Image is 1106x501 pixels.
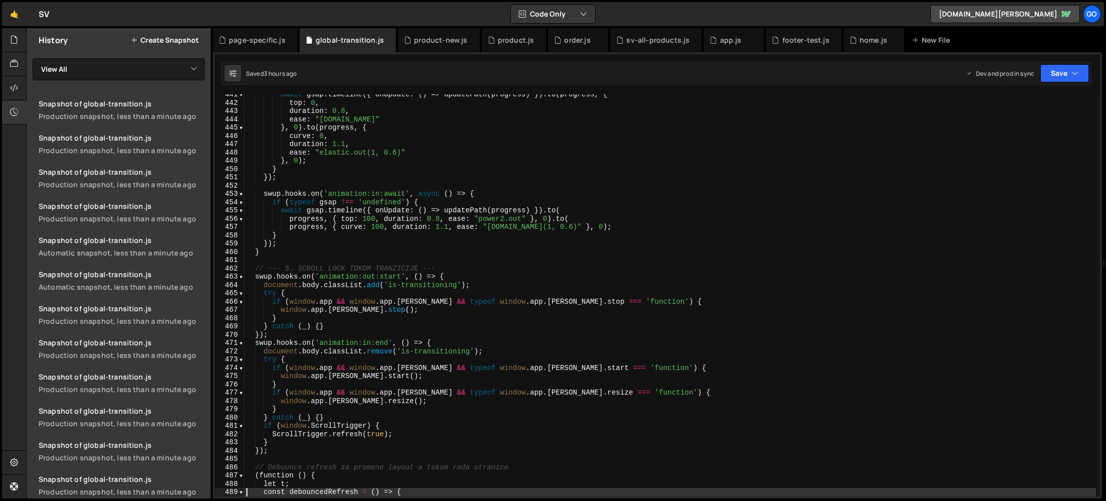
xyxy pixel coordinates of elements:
div: 441 [215,90,244,99]
div: 485 [215,455,244,463]
a: Snapshot of global-transition.jsProduction snapshot, less than a minute ago [33,434,211,468]
a: Snapshot of global-transition.jsProduction snapshot, less than a minute ago [33,298,211,332]
div: page-specific.js [229,35,286,45]
div: 483 [215,438,244,447]
a: Snapshot of global-transition.jsProduction snapshot, less than a minute ago [33,400,211,434]
div: 449 [215,157,244,165]
div: global-transition.js [316,35,384,45]
div: 478 [215,397,244,406]
div: 451 [215,173,244,182]
a: Snapshot of global-transition.jsProduction snapshot, less than a minute ago [33,195,211,229]
div: sv-all-products.js [626,35,689,45]
div: Snapshot of global-transition.js [39,167,205,177]
div: Snapshot of global-transition.js [39,406,205,416]
div: 453 [215,190,244,198]
a: 🤙 [2,2,27,26]
div: Snapshot of global-transition.js [39,270,205,279]
a: Snapshot of global-transition.jsProduction snapshot, less than a minute ago [33,332,211,366]
div: order.js [564,35,590,45]
div: 450 [215,165,244,174]
div: Automatic snapshot, less than a minute ago [39,282,205,292]
div: 486 [215,463,244,472]
div: 487 [215,471,244,480]
div: 452 [215,182,244,190]
div: 468 [215,314,244,323]
a: Snapshot of global-transition.jsProduction snapshot, less than a minute ago [33,161,211,195]
div: Production snapshot, less than a minute ago [39,419,205,428]
div: 477 [215,389,244,397]
div: 482 [215,430,244,439]
div: 465 [215,289,244,298]
div: 471 [215,339,244,347]
div: Saved [246,69,297,78]
div: Production snapshot, less than a minute ago [39,180,205,189]
h2: History [39,35,68,46]
a: Snapshot of global-transition.jsProduction snapshot, less than a minute ago [33,93,211,127]
div: 448 [215,149,244,157]
div: Snapshot of global-transition.js [39,99,205,108]
div: 466 [215,298,244,306]
div: 442 [215,99,244,107]
div: Snapshot of global-transition.js [39,235,205,245]
button: Create Snapshot [130,36,199,44]
div: 446 [215,132,244,141]
div: 472 [215,347,244,356]
div: 459 [215,239,244,248]
div: New File [912,35,954,45]
div: 3 hours ago [264,69,297,78]
div: 460 [215,248,244,257]
button: Save [1040,64,1089,82]
a: Snapshot of global-transition.jsProduction snapshot, less than a minute ago [33,366,211,400]
div: 480 [215,414,244,422]
div: 444 [215,115,244,124]
div: Production snapshot, less than a minute ago [39,111,205,121]
div: 470 [215,331,244,339]
div: 481 [215,422,244,430]
div: app.js [720,35,742,45]
div: Snapshot of global-transition.js [39,338,205,347]
div: 445 [215,123,244,132]
button: Code Only [511,5,595,23]
a: Snapshot of global-transition.jsAutomatic snapshot, less than a minute ago [33,264,211,298]
div: Production snapshot, less than a minute ago [39,214,205,223]
div: Snapshot of global-transition.js [39,133,205,143]
div: 469 [215,322,244,331]
div: Production snapshot, less than a minute ago [39,350,205,360]
div: Production snapshot, less than a minute ago [39,316,205,326]
div: 457 [215,223,244,231]
div: 454 [215,198,244,207]
div: Snapshot of global-transition.js [39,474,205,484]
div: Snapshot of global-transition.js [39,201,205,211]
div: 443 [215,107,244,115]
div: 488 [215,480,244,488]
div: 463 [215,273,244,281]
div: 473 [215,355,244,364]
div: Production snapshot, less than a minute ago [39,385,205,394]
div: 458 [215,231,244,240]
div: Snapshot of global-transition.js [39,440,205,450]
div: home.js [860,35,887,45]
div: Snapshot of global-transition.js [39,304,205,313]
div: 475 [215,372,244,381]
div: SV [39,8,49,20]
div: 456 [215,215,244,223]
a: Snapshot of global-transition.jsProduction snapshot, less than a minute ago [33,127,211,161]
div: product.js [498,35,534,45]
div: 464 [215,281,244,290]
a: go [1083,5,1101,23]
a: Snapshot of global-transition.jsAutomatic snapshot, less than a minute ago [33,229,211,264]
div: Dev and prod in sync [966,69,1034,78]
div: 489 [215,488,244,496]
div: 476 [215,381,244,389]
div: 484 [215,447,244,455]
div: product-new.js [414,35,467,45]
a: [DOMAIN_NAME][PERSON_NAME] [930,5,1080,23]
div: 462 [215,265,244,273]
div: 479 [215,405,244,414]
div: Production snapshot, less than a minute ago [39,453,205,462]
div: 461 [215,256,244,265]
div: Production snapshot, less than a minute ago [39,146,205,155]
div: Automatic snapshot, less than a minute ago [39,248,205,258]
div: 474 [215,364,244,372]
